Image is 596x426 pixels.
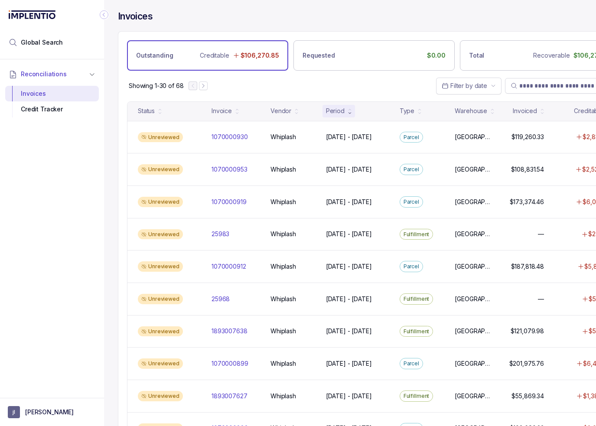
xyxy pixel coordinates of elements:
button: User initials[PERSON_NAME] [8,406,96,418]
div: Warehouse [455,107,487,115]
div: Unreviewed [138,358,183,369]
p: 1070000912 [212,262,246,271]
p: [DATE] - [DATE] [326,230,372,238]
p: Showing 1-30 of 68 [129,81,183,90]
p: Fulfillment [404,295,430,303]
p: $201,975.76 [509,359,544,368]
p: [DATE] - [DATE] [326,327,372,335]
search: Date Range Picker [442,81,487,90]
p: $0.00 [427,51,446,60]
p: [DATE] - [DATE] [326,198,372,206]
p: $106,270.85 [241,51,279,60]
div: Remaining page entries [129,81,183,90]
div: Credit Tracker [12,101,92,117]
button: Date Range Picker [436,78,502,94]
p: Whiplash [270,230,296,238]
p: Whiplash [270,327,296,335]
p: $121,079.98 [511,327,544,335]
span: Reconciliations [21,70,67,78]
p: Whiplash [270,165,296,174]
p: 1070000899 [212,359,248,368]
p: Outstanding [136,51,173,60]
div: Unreviewed [138,326,183,337]
div: Reconciliations [5,84,99,119]
p: [PERSON_NAME] [25,408,74,416]
p: Fulfillment [404,230,430,239]
p: Creditable [200,51,229,60]
div: Status [138,107,155,115]
p: Parcel [404,165,419,174]
div: Unreviewed [138,294,183,304]
p: 25983 [212,230,229,238]
p: [GEOGRAPHIC_DATA] [455,133,493,141]
p: Fulfillment [404,327,430,336]
div: Unreviewed [138,164,183,175]
p: Whiplash [270,262,296,271]
p: [GEOGRAPHIC_DATA] [455,198,493,206]
p: Parcel [404,133,419,142]
p: [GEOGRAPHIC_DATA] [455,295,493,303]
p: [DATE] - [DATE] [326,262,372,271]
div: Period [326,107,345,115]
div: Unreviewed [138,229,183,240]
p: Parcel [404,198,419,206]
div: Collapse Icon [99,10,109,20]
h4: Invoices [118,10,153,23]
div: Invoiced [513,107,537,115]
p: Parcel [404,359,419,368]
div: Unreviewed [138,261,183,272]
div: Vendor [270,107,291,115]
p: [DATE] - [DATE] [326,359,372,368]
button: Reconciliations [5,65,99,84]
div: Invoices [12,86,92,101]
p: [DATE] - [DATE] [326,165,372,174]
span: Global Search [21,38,63,47]
p: Whiplash [270,133,296,141]
p: Recoverable [533,51,570,60]
span: Filter by date [450,82,487,89]
p: Fulfillment [404,392,430,400]
p: $173,374.46 [510,198,544,206]
p: Total [469,51,484,60]
p: $187,818.48 [511,262,544,271]
button: Next Page [199,81,208,90]
div: Invoice [212,107,232,115]
p: Whiplash [270,359,296,368]
p: [GEOGRAPHIC_DATA] [455,359,493,368]
div: Unreviewed [138,197,183,207]
p: Whiplash [270,198,296,206]
p: 1070000953 [212,165,248,174]
span: User initials [8,406,20,418]
p: 1893007638 [212,327,248,335]
p: $119,260.33 [511,133,544,141]
div: Type [400,107,414,115]
p: Whiplash [270,392,296,400]
p: [GEOGRAPHIC_DATA] [455,327,493,335]
p: $108,831.54 [511,165,544,174]
p: Whiplash [270,295,296,303]
p: [GEOGRAPHIC_DATA] [455,262,493,271]
p: Requested [303,51,335,60]
p: [DATE] - [DATE] [326,392,372,400]
p: [GEOGRAPHIC_DATA] [455,230,493,238]
p: 1893007627 [212,392,248,400]
p: Parcel [404,262,419,271]
p: [GEOGRAPHIC_DATA] [455,165,493,174]
p: — [538,295,544,303]
p: [DATE] - [DATE] [326,295,372,303]
p: 1070000930 [212,133,248,141]
p: — [538,230,544,238]
div: Unreviewed [138,132,183,143]
p: [DATE] - [DATE] [326,133,372,141]
div: Unreviewed [138,391,183,401]
p: $55,869.34 [511,392,544,400]
p: 1070000919 [212,198,247,206]
p: 25968 [212,295,230,303]
p: [GEOGRAPHIC_DATA] [455,392,493,400]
